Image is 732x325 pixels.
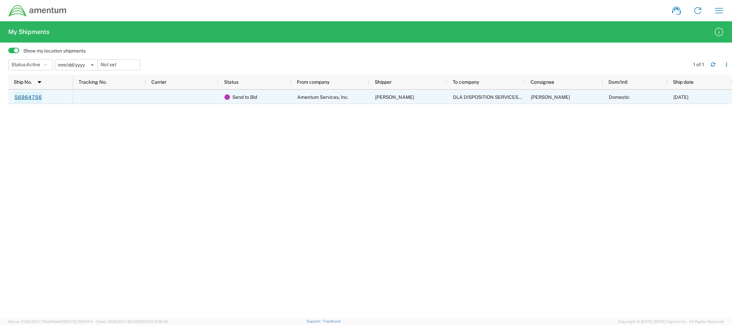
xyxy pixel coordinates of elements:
a: Support [306,319,324,323]
button: Status:Active [8,59,53,70]
span: Active [26,62,40,67]
span: Amentum Services, Inc. [297,94,349,100]
span: Status [224,79,239,85]
img: dyncorp [8,4,67,17]
span: Ship No. [14,79,32,85]
div: 1 of 1 [693,61,705,68]
input: Not set [98,60,140,70]
span: Dom/Intl [608,79,628,85]
span: REGGIE SANDERS [531,94,570,100]
span: Client: 2025.20.0-8b113f4 [96,320,168,324]
input: Not set [55,60,97,70]
span: 10/07/2025 [673,94,688,100]
span: Send to Bid [232,90,257,104]
span: Ship date [673,79,694,85]
span: Copyright © [DATE]-[DATE] Agistix Inc., All Rights Reserved [618,318,724,325]
span: Domestic [609,94,630,100]
span: [DATE] 10:16:38 [141,320,168,324]
span: [DATE] 09:51:04 [65,320,93,324]
label: Show my location shipments [23,48,86,54]
span: From company [297,79,329,85]
a: Feedback [323,319,341,323]
a: 56964756 [14,92,42,103]
span: Consignee [531,79,554,85]
span: Tracking No. [79,79,107,85]
img: arrow-dropdown.svg [34,77,45,88]
h2: My Shipments [8,28,49,36]
span: To company [453,79,479,85]
span: Shipper [375,79,392,85]
span: DLA DISPOSITION SERVICES JACKSONVILLE [453,94,568,100]
span: Server: 2025.20.0-710e05ee653 [8,320,93,324]
span: Carrier [151,79,166,85]
span: Patrick Fitts [375,94,414,100]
